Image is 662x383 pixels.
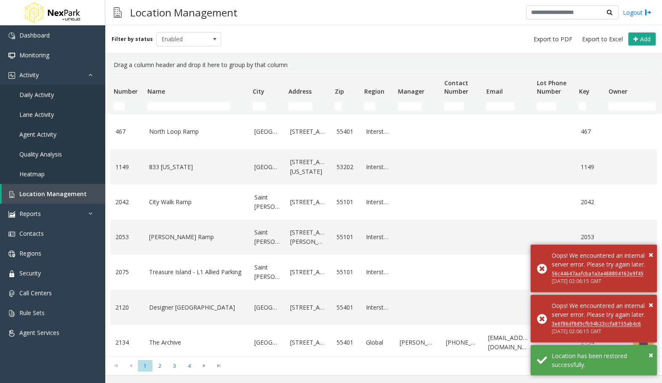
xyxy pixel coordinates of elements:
span: Daily Activity [19,91,54,99]
a: 1149 [581,162,600,172]
span: Quality Analysis [19,150,62,158]
span: Page 3 [167,360,182,372]
span: Rule Sets [19,309,45,317]
img: 'icon' [8,32,15,39]
a: 55101 [336,197,356,207]
a: 833 [US_STATE] [149,162,244,172]
span: Contacts [19,229,44,237]
a: Location Management [2,184,105,204]
a: 2134 [115,338,139,347]
div: [DATE] 02:06:15 GMT [552,328,651,335]
img: 'icon' [8,310,15,317]
a: 2120 [115,303,139,312]
a: 2053 [581,232,600,242]
a: City Walk Ramp [149,197,244,207]
div: Drag a column header and drop it here to group by that column [110,57,657,73]
input: Email Filter [486,102,514,111]
a: [STREET_ADDRESS][US_STATE] [290,157,326,176]
input: Region Filter [364,102,375,111]
span: Page 1 [138,360,152,372]
img: 'icon' [8,52,15,59]
span: Dashboard [19,31,50,39]
h3: Location Management [126,2,242,23]
span: Number [114,87,138,95]
button: Close [649,349,653,361]
input: Lot Phone Number Filter [537,102,556,111]
span: Enabled [157,32,208,46]
td: Zip Filter [331,99,361,114]
div: [DATE] 02:06:15 GMT [552,278,651,285]
a: 2075 [115,267,139,277]
a: The Archive [149,338,244,347]
span: Region [364,87,384,95]
a: Designer [GEOGRAPHIC_DATA] [149,303,244,312]
td: Email Filter [483,99,534,114]
input: Zip Filter [335,102,342,111]
span: Reports [19,210,41,218]
div: Oops! We encountered an internal server error. Please try again later. [552,251,651,269]
img: 'icon' [8,231,15,237]
input: Key Filter [579,102,586,111]
a: Interstate [366,197,390,207]
a: 2053 [115,232,139,242]
a: Logout [623,8,651,17]
a: Treasure Island - L1 Allied Parking [149,267,244,277]
span: Export to Excel [582,35,623,43]
a: Saint [PERSON_NAME] [254,228,280,247]
span: Location Management [19,190,87,198]
a: Interstate [366,303,390,312]
td: Key Filter [576,99,605,114]
a: [STREET_ADDRESS] [290,197,326,207]
input: Number Filter [114,102,125,111]
kendo-pager-info: 1 - 20 of 65 items [231,362,654,370]
a: 467 [115,127,139,136]
img: 'icon' [8,72,15,79]
span: Call Centers [19,289,52,297]
a: 467 [581,127,600,136]
a: 55401 [336,338,356,347]
span: Export to PDF [534,35,572,43]
img: 'icon' [8,211,15,218]
img: 'icon' [8,270,15,277]
a: 1149 [115,162,139,172]
span: Agent Services [19,329,59,337]
td: Address Filter [285,99,331,114]
td: Contact Number Filter [441,99,483,114]
input: Contact Number Filter [444,102,464,111]
span: Activity [19,71,39,79]
img: pageIcon [114,2,122,23]
a: [STREET_ADDRESS] [290,267,326,277]
a: 55401 [336,127,356,136]
input: Manager Filter [398,102,422,111]
div: Location has been restored successfully. [552,351,651,369]
td: Lot Phone Number Filter [534,99,576,114]
a: [EMAIL_ADDRESS][DOMAIN_NAME] [488,333,529,352]
td: Number Filter [110,99,144,114]
a: Global [366,338,390,347]
span: Owner [609,87,627,95]
span: Add [640,35,651,43]
input: City Filter [253,102,266,111]
a: [GEOGRAPHIC_DATA] [254,162,280,172]
a: Interstate [366,162,390,172]
img: 'icon' [8,191,15,198]
img: 'icon' [8,251,15,257]
a: [PERSON_NAME] [400,338,436,347]
a: 55101 [336,267,356,277]
span: Key [579,87,590,95]
span: × [649,349,653,361]
button: Close [649,299,653,311]
a: 56c44647aafcba1a3a468804162e9f45 [552,270,643,277]
a: 2042 [581,197,600,207]
span: Go to the next page [197,360,211,372]
img: logout [645,8,651,17]
a: 55401 [336,303,356,312]
span: City [253,87,264,95]
td: Region Filter [361,99,395,114]
a: Saint [PERSON_NAME] [254,263,280,282]
a: 53202 [336,162,356,172]
a: 3e6f86df8d9cfb94b23ccfa8155ab4c6 [552,320,641,327]
span: Manager [398,87,424,95]
span: Name [147,87,165,95]
span: Contact Number [444,79,468,95]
